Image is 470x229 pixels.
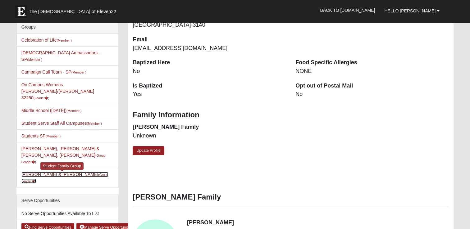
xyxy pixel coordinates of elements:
[295,67,449,75] dd: NONE
[133,146,164,155] a: Update Profile
[66,109,81,113] small: (Member )
[17,21,118,34] div: Groups
[21,121,102,126] a: Student Serve Staff All Campuses(Member )
[187,219,449,226] h4: [PERSON_NAME]
[21,82,94,100] a: On Campus Womens [PERSON_NAME]/[PERSON_NAME] 32250(Leader)
[71,70,86,74] small: (Member )
[12,2,136,18] a: The [DEMOGRAPHIC_DATA] of Eleven22
[21,133,61,138] a: Students SP(Member )
[295,82,449,90] dt: Opt out of Postal Mail
[133,44,286,52] dd: [EMAIL_ADDRESS][DOMAIN_NAME]
[21,146,106,164] a: [PERSON_NAME], [PERSON_NAME] & [PERSON_NAME], [PERSON_NAME](Group Leader)
[21,38,72,43] a: Celebration of Life(Member )
[21,50,100,62] a: [DEMOGRAPHIC_DATA] Ambassadors - SP(Member )
[133,132,286,140] dd: Unknown
[21,172,108,183] a: [PERSON_NAME] & [PERSON_NAME](Group Leader)
[57,38,71,42] small: (Member )
[17,194,118,207] div: Serve Opportunities
[87,122,102,125] small: (Member )
[315,2,380,18] a: Back to [DOMAIN_NAME]
[27,58,42,61] small: (Member )
[15,5,27,18] img: Eleven22 logo
[133,110,449,119] h3: Family Information
[17,207,118,220] li: No Serve Opportunities Available To List
[133,90,286,98] dd: Yes
[21,70,86,74] a: Campaign Call Team - SP(Member )
[380,3,444,19] a: Hello [PERSON_NAME]
[133,67,286,75] dd: No
[21,108,82,113] a: Middle School ([DATE])(Member )
[133,82,286,90] dt: Is Baptized
[29,8,116,15] span: The [DEMOGRAPHIC_DATA] of Eleven22
[46,134,61,138] small: (Member )
[384,8,436,13] span: Hello [PERSON_NAME]
[21,173,108,183] small: (Group Leader )
[133,59,286,67] dt: Baptized Here
[40,162,84,169] div: Student Family Group
[21,154,106,164] small: (Group Leader )
[133,193,449,202] h3: [PERSON_NAME] Family
[34,96,49,100] small: (Leader )
[133,123,286,131] dt: [PERSON_NAME] Family
[295,59,449,67] dt: Food Specific Allergies
[133,36,286,44] dt: Email
[295,90,449,98] dd: No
